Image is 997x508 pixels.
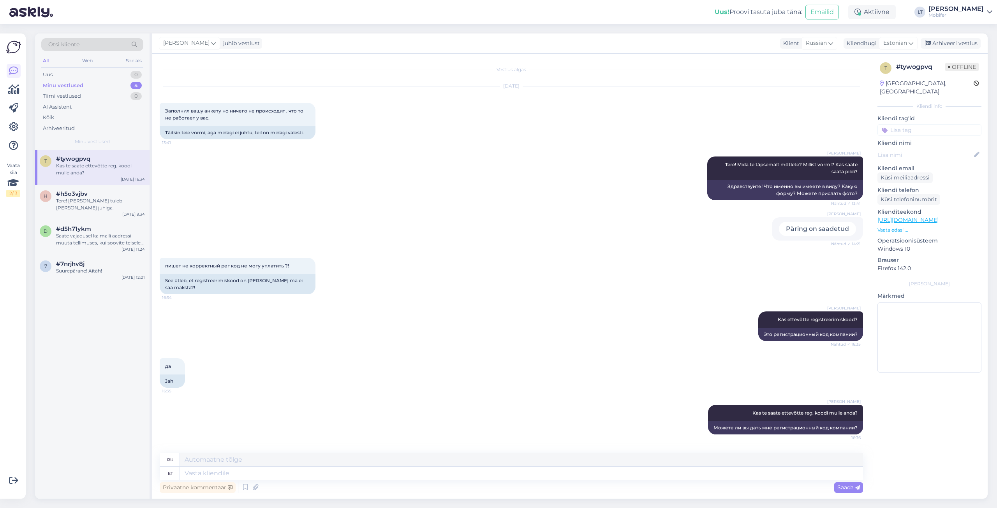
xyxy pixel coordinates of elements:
div: Aktiivne [848,5,896,19]
div: Vaata siia [6,162,20,197]
span: Nähtud ✓ 16:35 [831,341,861,347]
span: Estonian [883,39,907,47]
div: Päring on saadetud [779,222,856,236]
div: [DATE] [160,83,863,90]
div: [DATE] 9:34 [122,211,145,217]
span: #d5h71ykm [56,225,91,232]
span: Saada [837,484,860,491]
div: All [41,56,50,66]
img: Askly Logo [6,40,21,54]
p: Vaata edasi ... [877,227,981,234]
p: Kliendi telefon [877,186,981,194]
div: See ütleb, et registreerimiskood on [PERSON_NAME] ma ei saa maksta?! [160,274,315,294]
div: Mobifer [928,12,984,18]
div: Kõik [43,114,54,121]
span: 16:36 [831,435,861,441]
div: Arhiveeri vestlus [921,38,981,49]
p: Operatsioonisüsteem [877,237,981,245]
a: [URL][DOMAIN_NAME] [877,216,939,223]
span: 16:35 [162,388,191,394]
div: Saate vajadusel ka maili aadressi muuta tellimuses, kui soovite teisele mailile. Tore kui on olem... [56,232,145,246]
p: Klienditeekond [877,208,981,216]
div: juhib vestlust [220,39,260,47]
span: 16:34 [162,295,191,301]
p: Brauser [877,256,981,264]
span: Kas te saate ettevõtte reg. koodi mulle anda? [752,410,858,416]
div: Minu vestlused [43,82,83,90]
span: да [165,363,171,369]
b: Uus! [715,8,729,16]
span: 13:41 [162,140,191,146]
div: Täitsin teie vormi, aga midagi ei juhtu, teil on midagi valesti. [160,126,315,139]
div: [DATE] 16:34 [121,176,145,182]
p: Kliendi nimi [877,139,981,147]
span: #h5o3vjbv [56,190,88,197]
div: # tywogpvq [896,62,945,72]
span: Offline [945,63,979,71]
div: Vestlus algas [160,66,863,73]
span: #7nrjhv8j [56,260,85,267]
span: [PERSON_NAME] [827,211,861,217]
div: LT [914,7,925,18]
p: Kliendi tag'id [877,114,981,123]
div: Tiimi vestlused [43,92,81,100]
div: Arhiveeritud [43,125,75,132]
p: Firefox 142.0 [877,264,981,272]
span: [PERSON_NAME] [827,305,861,311]
p: Windows 10 [877,245,981,253]
a: [PERSON_NAME]Mobifer [928,6,992,18]
div: [PERSON_NAME] [877,280,981,287]
div: Klienditugi [844,39,877,47]
div: Jah [160,374,185,388]
div: Klient [780,39,799,47]
div: [GEOGRAPHIC_DATA], [GEOGRAPHIC_DATA] [880,79,974,96]
div: Uus [43,71,53,79]
span: [PERSON_NAME] [163,39,210,47]
div: et [168,467,173,480]
div: Web [81,56,94,66]
span: Minu vestlused [75,138,110,145]
span: d [44,228,48,234]
span: t [884,65,887,71]
span: #tywogpvq [56,155,90,162]
div: 4 [130,82,142,90]
div: Küsi meiliaadressi [877,172,933,183]
div: [DATE] 12:01 [122,274,145,280]
span: Kas ettevõtte registreerimiskood? [778,316,858,322]
div: 0 [130,92,142,100]
input: Lisa nimi [878,151,972,159]
div: AI Assistent [43,103,72,111]
div: Proovi tasuta juba täna: [715,7,802,17]
div: 2 / 3 [6,190,20,197]
input: Lisa tag [877,124,981,136]
div: Suurepärane! Aitäh! [56,267,145,274]
span: Заполнил вашу анкету но ничего не происходит , что то не работает у вас. [165,108,305,121]
span: Russian [806,39,827,47]
span: 7 [44,263,47,269]
div: Это регистрационный код компании? [758,328,863,341]
div: Tere! [PERSON_NAME] tuleb [PERSON_NAME] juhiga. [56,197,145,211]
div: 0 [130,71,142,79]
div: Kas te saate ettevõtte reg. koodi mulle anda? [56,162,145,176]
span: h [44,193,48,199]
div: Küsi telefoninumbrit [877,194,940,205]
div: [PERSON_NAME] [928,6,984,12]
span: [PERSON_NAME] [827,150,861,156]
span: [PERSON_NAME] [827,399,861,404]
div: ru [167,453,174,466]
p: Kliendi email [877,164,981,172]
div: [DATE] 11:24 [122,246,145,252]
div: Kliendi info [877,103,981,110]
div: Можете ли вы дать мне регистрационный код компании? [708,421,863,434]
div: Здравствуйте! Что именно вы имеете в виду? Какую форму? Можете прислать фото? [707,180,863,200]
span: пишет не корректный рег код не могу уплатить ?! [165,263,289,269]
div: Socials [124,56,143,66]
div: Privaatne kommentaar [160,482,236,493]
span: t [44,158,47,164]
span: Nähtud ✓ 14:21 [831,241,861,247]
span: Otsi kliente [48,40,79,49]
button: Emailid [805,5,839,19]
p: Märkmed [877,292,981,300]
span: Nähtud ✓ 13:41 [831,200,861,206]
span: Tere! Mida te täpsemalt mõtlete? Millist vormi? Kas saate saata pildi? [725,162,859,174]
